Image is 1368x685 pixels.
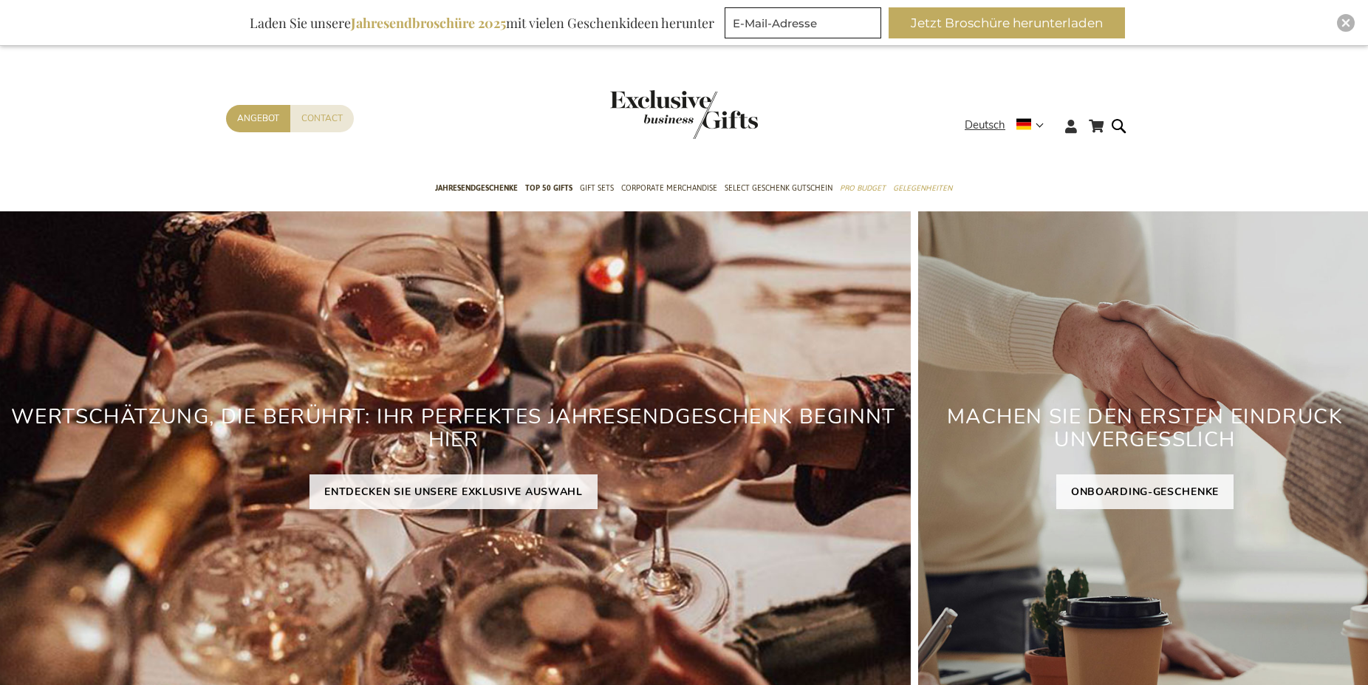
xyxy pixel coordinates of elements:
div: Deutsch [965,117,1053,134]
img: Exclusive Business gifts logo [610,90,758,139]
form: marketing offers and promotions [725,7,886,43]
input: E-Mail-Adresse [725,7,881,38]
a: ENTDECKEN SIE UNSERE EXKLUSIVE AUSWAHL [309,474,598,509]
a: Angebot [226,105,290,132]
span: Deutsch [965,117,1005,134]
span: Pro Budget [840,180,886,196]
span: Jahresendgeschenke [435,180,518,196]
b: Jahresendbroschüre 2025 [351,14,506,32]
a: ONBOARDING-GESCHENKE [1056,474,1234,509]
a: store logo [610,90,684,139]
span: Select Geschenk Gutschein [725,180,832,196]
span: TOP 50 Gifts [525,180,572,196]
div: Close [1337,14,1355,32]
a: Contact [290,105,354,132]
span: Corporate Merchandise [621,180,717,196]
button: Jetzt Broschüre herunterladen [889,7,1125,38]
span: Gift Sets [580,180,614,196]
div: Laden Sie unsere mit vielen Geschenkideen herunter [243,7,721,38]
img: Close [1341,18,1350,27]
span: Gelegenheiten [893,180,952,196]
